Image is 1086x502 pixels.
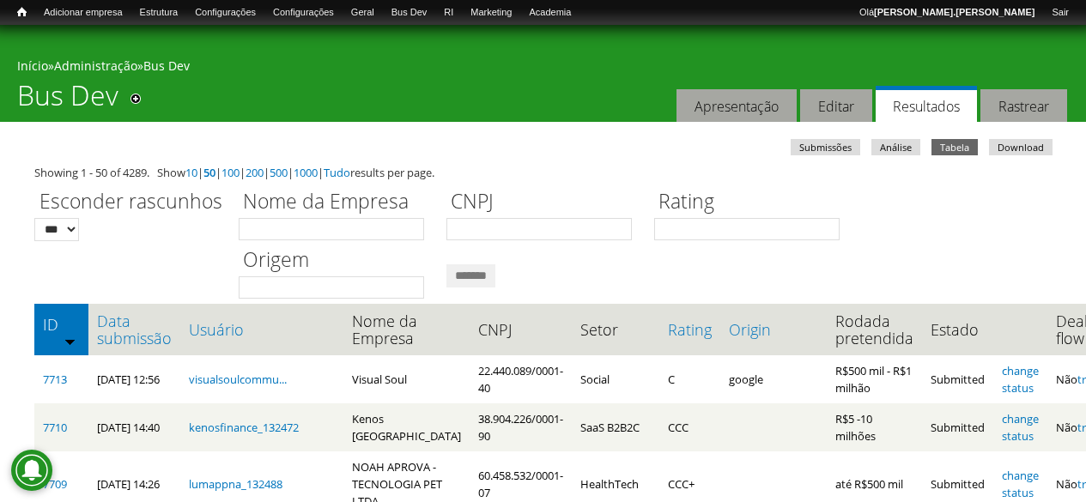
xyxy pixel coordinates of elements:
th: Setor [572,304,659,355]
td: google [720,355,827,403]
th: CNPJ [470,304,572,355]
a: Olá[PERSON_NAME].[PERSON_NAME] [851,4,1043,21]
a: change status [1002,411,1039,444]
a: Estrutura [131,4,187,21]
th: Rodada pretendida [827,304,922,355]
a: Data submissão [97,312,172,347]
a: Geral [343,4,383,21]
a: Editar [800,89,872,123]
a: 7710 [43,420,67,435]
td: Submitted [922,355,993,403]
a: ID [43,316,80,333]
td: [DATE] 14:40 [88,403,180,451]
a: kenosfinance_132472 [189,420,299,435]
a: Rating [668,321,712,338]
a: 200 [246,165,264,180]
a: Início [9,4,35,21]
a: Bus Dev [383,4,436,21]
td: 38.904.226/0001-90 [470,403,572,451]
a: RI [435,4,462,21]
a: 7713 [43,372,67,387]
a: Adicionar empresa [35,4,131,21]
a: Rastrear [980,89,1067,123]
td: 22.440.089/0001-40 [470,355,572,403]
a: Submissões [791,139,860,155]
td: SaaS B2B2C [572,403,659,451]
td: Social [572,355,659,403]
label: Nome da Empresa [239,187,435,218]
a: Origin [729,321,818,338]
a: Bus Dev [143,57,190,74]
td: CCC [659,403,720,451]
td: R$500 mil - R$1 milhão [827,355,922,403]
a: Apresentação [676,89,797,123]
td: [DATE] 12:56 [88,355,180,403]
th: Estado [922,304,993,355]
a: Sair [1043,4,1077,21]
a: Academia [520,4,579,21]
a: Tabela [931,139,978,155]
td: C [659,355,720,403]
a: Resultados [876,86,977,123]
img: ordem crescente [64,336,76,347]
a: change status [1002,468,1039,500]
label: Origem [239,245,435,276]
span: Início [17,6,27,18]
td: Kenos [GEOGRAPHIC_DATA] [343,403,470,451]
div: » » [17,57,1069,79]
div: Showing 1 - 50 of 4289. Show | | | | | | results per page. [34,164,1052,181]
a: 100 [221,165,240,180]
a: lumappna_132488 [189,476,282,492]
td: R$5 -10 milhões [827,403,922,451]
a: 1000 [294,165,318,180]
td: Submitted [922,403,993,451]
a: 10 [185,165,197,180]
a: Usuário [189,321,335,338]
a: 7709 [43,476,67,492]
a: 50 [203,165,215,180]
h1: Bus Dev [17,79,118,122]
a: Configurações [186,4,264,21]
a: visualsoulcommu... [189,372,287,387]
a: Configurações [264,4,343,21]
td: Visual Soul [343,355,470,403]
a: Download [989,139,1053,155]
a: change status [1002,363,1039,396]
a: Administração [54,57,137,74]
a: 500 [270,165,288,180]
th: Nome da Empresa [343,304,470,355]
label: CNPJ [446,187,643,218]
label: Esconder rascunhos [34,187,228,218]
a: Tudo [324,165,350,180]
label: Rating [654,187,851,218]
a: Marketing [462,4,520,21]
a: Análise [871,139,920,155]
a: Início [17,57,48,74]
strong: [PERSON_NAME].[PERSON_NAME] [874,7,1034,17]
